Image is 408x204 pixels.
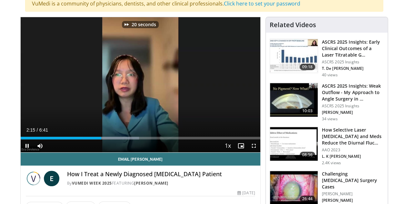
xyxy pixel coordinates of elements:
[37,127,38,133] span: /
[300,196,315,202] span: 26:44
[234,139,247,152] button: Enable picture-in-picture mode
[270,83,384,122] a: 10:03 ASCRS 2025 Insights: Weak Outflow - My Approach to Angle Surgery in … ASCRS 2025 Insights [...
[322,59,384,65] p: ASCRS 2025 Insights
[134,180,168,186] a: [PERSON_NAME]
[237,190,255,196] div: [DATE]
[67,171,255,178] h4: How I Treat a Newly Diagnosed [MEDICAL_DATA] Patient
[300,152,315,158] span: 08:56
[39,127,48,133] span: 6:41
[322,147,384,153] p: AAO 2023
[26,171,41,186] img: Vumedi Week 2025
[270,21,316,29] h4: Related Videos
[322,160,341,166] p: 2.4K views
[26,127,35,133] span: 2:15
[21,137,260,139] div: Progress Bar
[21,17,260,153] video-js: Video Player
[322,116,338,122] p: 34 views
[322,110,384,115] p: [PERSON_NAME]
[300,64,315,70] span: 09:18
[300,108,315,114] span: 10:03
[322,83,384,102] h3: ASCRS 2025 Insights: Weak Outflow - My Approach to Angle Surgery in …
[322,103,384,109] p: ASCRS 2025 Insights
[247,139,260,152] button: Fullscreen
[21,153,260,166] a: Email [PERSON_NAME]
[34,139,46,152] button: Mute
[270,39,318,73] img: b8bf30ca-3013-450f-92b0-de11c61660f8.150x105_q85_crop-smart_upscale.jpg
[322,191,384,197] p: [PERSON_NAME]
[322,66,384,71] p: T. De [PERSON_NAME]
[270,127,384,166] a: 08:56 How Selective Laser [MEDICAL_DATA] and Meds Reduce the Diurnal Fluc… AAO 2023 L. K [PERSON_...
[322,127,384,146] h3: How Selective Laser [MEDICAL_DATA] and Meds Reduce the Diurnal Fluc…
[322,198,384,203] p: [PERSON_NAME]
[322,154,384,159] p: L. K [PERSON_NAME]
[44,171,59,186] a: E
[222,139,234,152] button: Playback Rate
[21,139,34,152] button: Pause
[322,171,384,190] h3: Challenging [MEDICAL_DATA] Surgery Cases
[270,39,384,78] a: 09:18 ASCRS 2025 Insights: Early Clinical Outcomes of a Laser Titratable G… ASCRS 2025 Insights T...
[132,22,156,27] p: 20 seconds
[270,83,318,117] img: c4ee65f2-163e-44d3-aede-e8fb280be1de.150x105_q85_crop-smart_upscale.jpg
[67,180,255,186] div: By FEATURING
[322,39,384,58] h3: ASCRS 2025 Insights: Early Clinical Outcomes of a Laser Titratable G…
[322,72,338,78] p: 40 views
[270,127,318,161] img: 420b1191-3861-4d27-8af4-0e92e58098e4.150x105_q85_crop-smart_upscale.jpg
[72,180,112,186] a: Vumedi Week 2025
